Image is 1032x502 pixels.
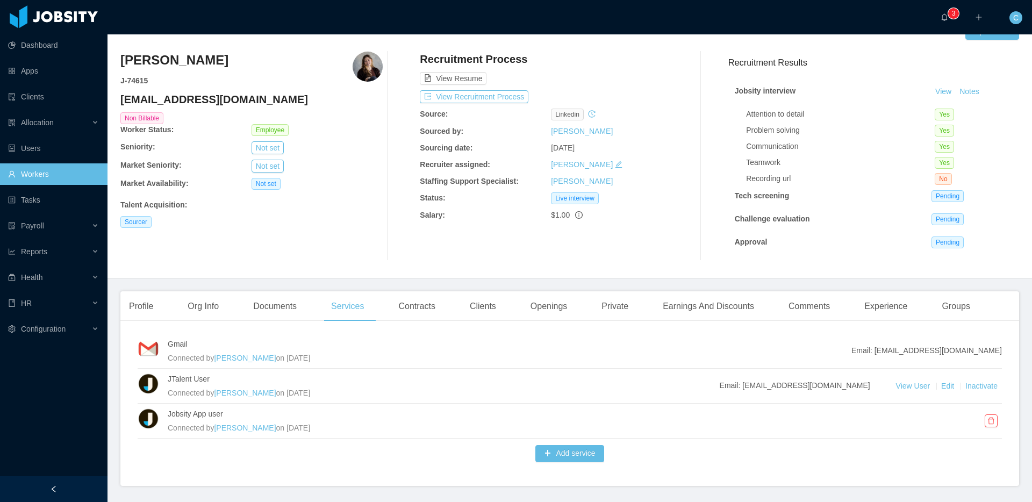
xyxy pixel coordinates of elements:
b: Sourced by: [420,127,463,135]
span: Sourcer [120,216,152,228]
strong: Challenge evaluation [735,214,810,223]
i: icon: medicine-box [8,274,16,281]
span: Not set [252,178,281,190]
strong: Tech screening [735,191,790,200]
div: Comments [780,291,838,321]
span: linkedin [551,109,584,120]
span: info-circle [575,211,583,219]
b: Source: [420,110,448,118]
a: [PERSON_NAME] [214,389,276,397]
a: icon: auditClients [8,86,99,107]
b: Market Availability: [120,179,189,188]
button: icon: plusAdd service [535,445,604,462]
div: Openings [522,291,576,321]
a: [PERSON_NAME] [551,177,613,185]
span: Connected by [168,389,214,397]
div: Private [593,291,637,321]
div: Recording url [746,173,935,184]
i: icon: file-protect [8,222,16,230]
img: ced7614c-c937-4090-be41-b8fdbd0664b1_68b5f2c82249b-400w.png [353,52,383,82]
div: Profile [120,291,162,321]
i: icon: setting [8,325,16,333]
strong: Jobsity interview [735,87,796,95]
div: Services [322,291,372,321]
a: Edit [941,382,956,390]
i: icon: solution [8,119,16,126]
span: Allocation [21,118,54,127]
a: [PERSON_NAME] [551,127,613,135]
span: Email: [EMAIL_ADDRESS][DOMAIN_NAME] [851,345,1002,356]
button: Notes [955,85,984,98]
sup: 3 [948,8,959,19]
p: 3 [952,8,956,19]
span: No [935,173,951,185]
a: [PERSON_NAME] [214,424,276,432]
div: Teamwork [746,157,935,168]
h4: Gmail [168,338,851,350]
b: Seniority: [120,142,155,151]
b: Staffing Support Specialist: [420,177,519,185]
a: View User [896,382,932,390]
span: on [DATE] [276,424,311,432]
span: $1.00 [551,211,570,219]
span: Connected by [168,354,214,362]
a: [PERSON_NAME] [214,354,276,362]
b: Recruiter assigned: [420,160,490,169]
b: Talent Acquisition : [120,200,187,209]
span: Pending [931,236,964,248]
b: Status: [420,193,445,202]
h4: [EMAIL_ADDRESS][DOMAIN_NAME] [120,92,383,107]
b: Salary: [420,211,445,219]
span: on [DATE] [276,389,311,397]
b: Market Seniority: [120,161,182,169]
span: Employee [252,124,289,136]
span: Inactivate [965,382,998,390]
i: icon: history [588,110,596,118]
a: icon: file-textView Resume [420,74,486,83]
i: icon: plus [975,13,983,21]
span: HR [21,299,32,307]
img: xuEYf3yjHv8fpvZcyFcbvD4AAAAASUVORK5CYII= [138,373,159,395]
div: Experience [856,291,916,321]
button: Not set [252,160,284,173]
strong: Approval [735,238,768,246]
div: Clients [461,291,505,321]
i: icon: edit [615,161,622,168]
span: Reports [21,247,47,256]
div: Communication [746,141,935,152]
div: Attention to detail [746,109,935,120]
a: icon: pie-chartDashboard [8,34,99,56]
i: icon: book [8,299,16,307]
a: icon: userWorkers [8,163,99,185]
span: Payroll [21,221,44,230]
span: Pending [931,190,964,202]
div: Earnings And Discounts [654,291,763,321]
span: Yes [935,109,954,120]
a: icon: profileTasks [8,189,99,211]
img: xuEYf3yjHv8fpvZcyFcbvD4AAAAASUVORK5CYII= [138,408,159,429]
span: Health [21,273,42,282]
button: Not set [252,141,284,154]
span: Yes [935,157,954,169]
h3: Recruitment Results [728,56,1019,69]
i: icon: line-chart [8,248,16,255]
div: Contracts [390,291,443,321]
b: Worker Status: [120,125,174,134]
span: Non Billable [120,112,163,124]
span: Yes [935,125,954,137]
span: Pending [931,213,964,225]
div: Documents [245,291,305,321]
a: [PERSON_NAME] [551,160,613,169]
div: Groups [933,291,978,321]
div: Org Info [179,291,227,321]
span: Yes [935,141,954,153]
span: C [1013,11,1019,24]
a: icon: exportView Recruitment Process [420,92,528,101]
span: [DATE] [551,144,575,152]
button: icon: exportView Recruitment Process [420,90,528,103]
b: Sourcing date: [420,144,472,152]
img: kuLOZPwjcRA5AEBSsMqJNr0YAABA0AAACBoAABA0AACCBgAABA0AgKABAABBAwAAggYAQNAAAICgAQAQNAAAIGgAAEDQAAAIG... [138,338,159,360]
strong: J- 74615 [120,76,148,85]
span: Connected by [168,424,214,432]
span: Email: [EMAIL_ADDRESS][DOMAIN_NAME] [720,380,870,391]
